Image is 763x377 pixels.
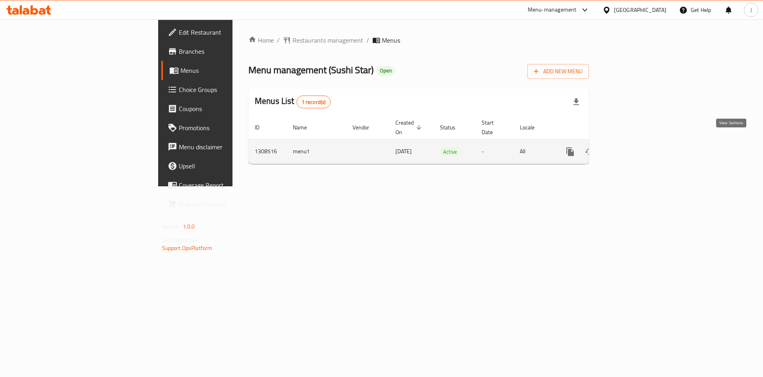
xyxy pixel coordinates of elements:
[287,139,346,164] td: menu1
[377,66,395,76] div: Open
[179,104,279,113] span: Coupons
[395,118,424,137] span: Created On
[248,35,589,45] nav: breadcrumb
[534,66,583,76] span: Add New Menu
[377,67,395,74] span: Open
[567,92,586,111] div: Export file
[179,142,279,152] span: Menu disclaimer
[161,42,286,61] a: Branches
[161,137,286,156] a: Menu disclaimer
[554,115,643,140] th: Actions
[440,123,466,132] span: Status
[395,146,412,156] span: [DATE]
[382,35,400,45] span: Menus
[750,6,752,14] span: J
[520,123,545,132] span: Locale
[179,27,279,37] span: Edit Restaurant
[180,66,279,75] span: Menus
[179,47,279,56] span: Branches
[352,123,380,132] span: Vendor
[528,5,577,15] div: Menu-management
[248,115,643,164] table: enhanced table
[513,139,554,164] td: All
[475,139,513,164] td: -
[255,123,270,132] span: ID
[179,85,279,94] span: Choice Groups
[179,123,279,133] span: Promotions
[255,95,331,108] h2: Menus List
[161,118,286,137] a: Promotions
[292,35,363,45] span: Restaurants management
[161,195,286,214] a: Grocery Checklist
[161,176,286,195] a: Coverage Report
[161,99,286,118] a: Coupons
[527,64,589,79] button: Add New Menu
[162,235,199,245] span: Get support on:
[614,6,666,14] div: [GEOGRAPHIC_DATA]
[162,243,213,253] a: Support.OpsPlatform
[179,161,279,171] span: Upsell
[248,61,374,79] span: Menu management ( Sushi Star )
[179,199,279,209] span: Grocery Checklist
[161,80,286,99] a: Choice Groups
[283,35,363,45] a: Restaurants management
[161,23,286,42] a: Edit Restaurant
[561,142,580,161] button: more
[482,118,504,137] span: Start Date
[440,147,460,156] span: Active
[162,221,182,232] span: Version:
[161,156,286,176] a: Upsell
[296,96,331,108] div: Total records count
[297,98,331,106] span: 1 record(s)
[183,221,195,232] span: 1.0.0
[161,61,286,80] a: Menus
[366,35,369,45] li: /
[293,123,317,132] span: Name
[179,180,279,190] span: Coverage Report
